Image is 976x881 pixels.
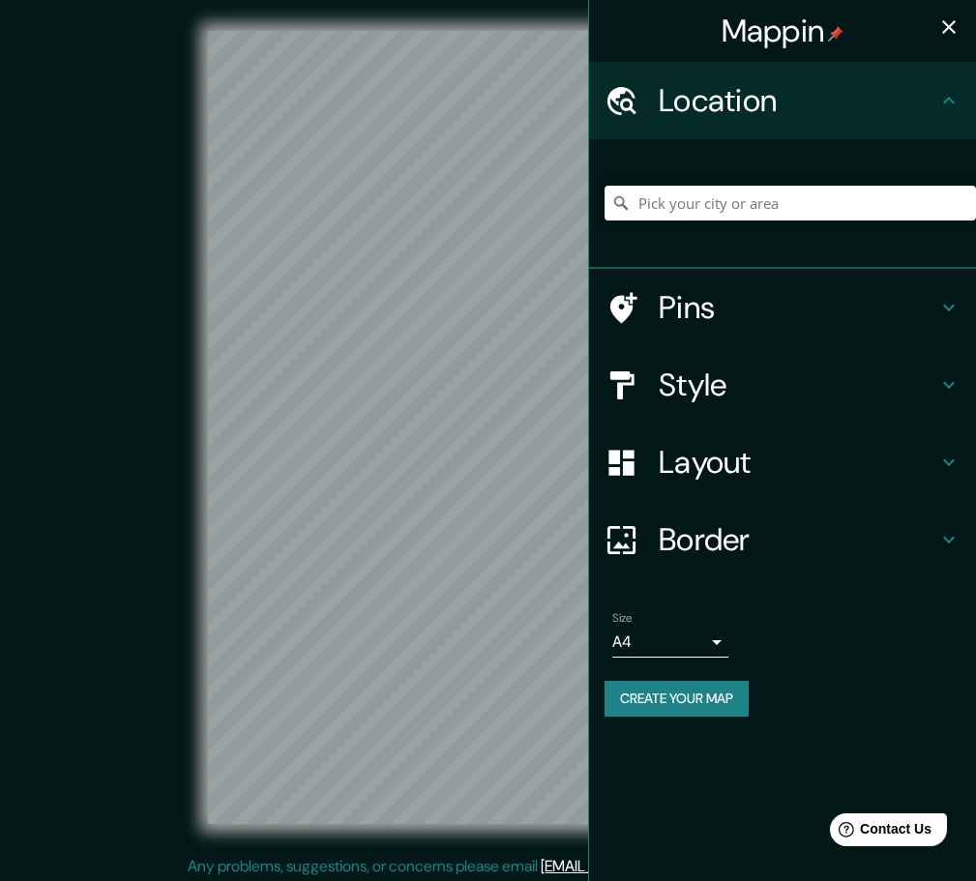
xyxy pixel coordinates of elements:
label: Size [612,610,633,627]
p: Any problems, suggestions, or concerns please email . [188,855,783,878]
img: pin-icon.png [828,26,843,42]
h4: Layout [659,443,937,482]
div: Location [589,62,976,139]
h4: Pins [659,288,937,327]
div: Pins [589,269,976,346]
iframe: Help widget launcher [804,806,955,860]
input: Pick your city or area [605,186,976,220]
h4: Border [659,520,937,559]
h4: Style [659,366,937,404]
a: [EMAIL_ADDRESS][DOMAIN_NAME] [541,856,780,876]
h4: Location [659,81,937,120]
div: Layout [589,424,976,501]
div: A4 [612,627,728,658]
button: Create your map [605,681,749,717]
canvas: Map [208,31,769,824]
h4: Mappin [722,12,844,50]
div: Style [589,346,976,424]
div: Border [589,501,976,578]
